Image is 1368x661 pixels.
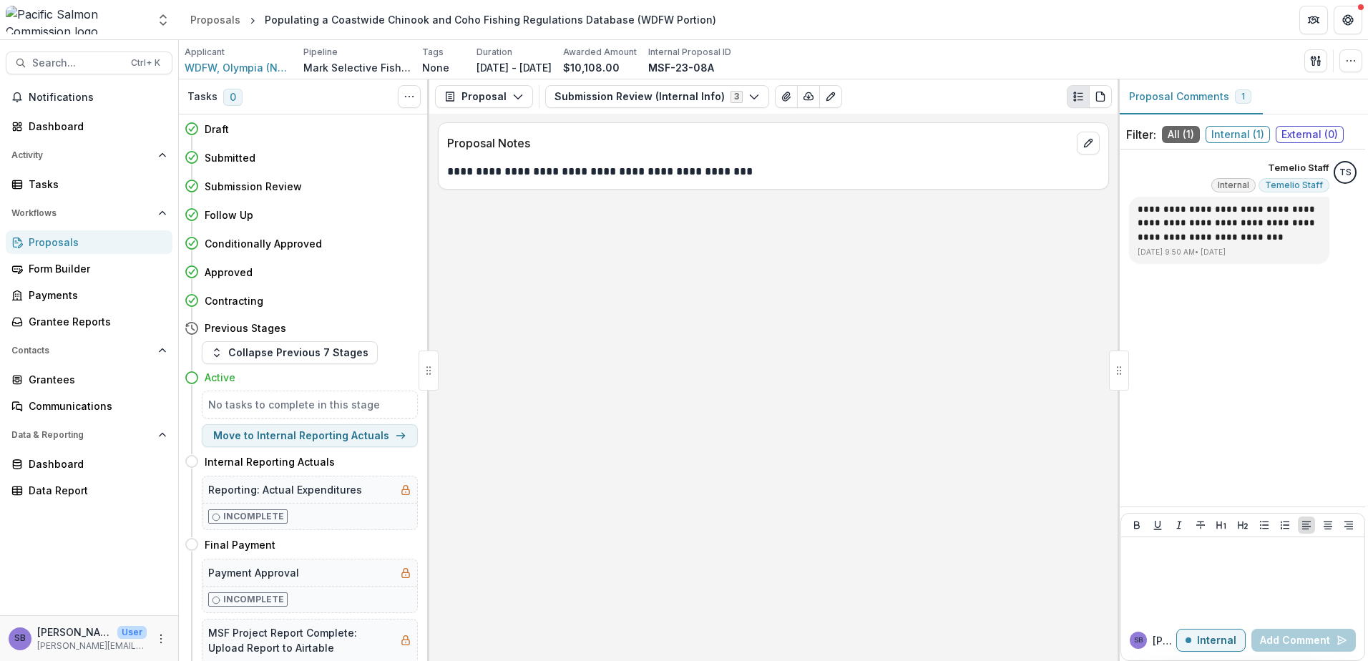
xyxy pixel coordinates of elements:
p: Tags [422,46,444,59]
button: More [152,630,170,647]
span: Internal ( 1 ) [1206,126,1270,143]
p: Filter: [1126,126,1156,143]
p: [DATE] 9:50 AM • [DATE] [1138,247,1321,258]
h5: Reporting: Actual Expenditures [208,482,362,497]
div: Form Builder [29,261,161,276]
span: 1 [1241,92,1245,102]
h4: Previous Stages [205,320,286,336]
button: Ordered List [1276,516,1294,534]
button: Move to Internal Reporting Actuals [202,424,418,447]
div: Dashboard [29,456,161,471]
h4: Approved [205,265,253,280]
h3: Tasks [187,91,218,103]
h4: Internal Reporting Actuals [205,454,335,469]
div: Payments [29,288,161,303]
h4: Follow Up [205,207,253,222]
button: Align Center [1319,516,1337,534]
button: Align Left [1298,516,1315,534]
a: Form Builder [6,257,172,280]
button: Partners [1299,6,1328,34]
span: All ( 1 ) [1162,126,1200,143]
p: Temelio Staff [1268,161,1329,175]
a: Tasks [6,172,172,196]
button: Plaintext view [1067,85,1090,108]
button: Add Comment [1251,629,1356,652]
button: Proposal [435,85,533,108]
span: External ( 0 ) [1276,126,1344,143]
p: Internal [1197,635,1236,647]
span: Activity [11,150,152,160]
button: edit [1077,132,1100,155]
h5: Payment Approval [208,565,299,580]
button: PDF view [1089,85,1112,108]
h5: MSF Project Report Complete: Upload Report to Airtable [208,625,394,655]
div: Tasks [29,177,161,192]
button: Submission Review (Internal Info)3 [545,85,769,108]
a: Dashboard [6,114,172,138]
div: Grantee Reports [29,314,161,329]
div: Populating a Coastwide Chinook and Coho Fishing Regulations Database (WDFW Portion) [265,12,716,27]
div: Sascha Bendt [1134,637,1143,644]
button: Open Contacts [6,339,172,362]
h4: Submitted [205,150,255,165]
h5: No tasks to complete in this stage [208,397,411,412]
a: Grantee Reports [6,310,172,333]
span: Data & Reporting [11,430,152,440]
p: Proposal Notes [447,134,1071,152]
button: Notifications [6,86,172,109]
p: Duration [477,46,512,59]
a: Dashboard [6,452,172,476]
div: Grantees [29,372,161,387]
button: Open Activity [6,144,172,167]
button: Italicize [1171,516,1188,534]
span: Search... [32,57,122,69]
button: Proposal Comments [1118,79,1263,114]
p: MSF-23-08A [648,60,714,75]
button: Toggle View Cancelled Tasks [398,85,421,108]
p: Incomplete [223,510,284,523]
img: Pacific Salmon Commission logo [6,6,147,34]
nav: breadcrumb [185,9,722,30]
div: Communications [29,398,161,413]
span: Contacts [11,346,152,356]
button: Heading 1 [1213,516,1230,534]
span: Internal [1218,180,1249,190]
div: Proposals [29,235,161,250]
p: $10,108.00 [563,60,620,75]
div: Proposals [190,12,240,27]
button: Internal [1176,629,1246,652]
p: [DATE] - [DATE] [477,60,552,75]
button: Edit as form [819,85,842,108]
button: Search... [6,52,172,74]
span: Temelio Staff [1265,180,1323,190]
button: Open entity switcher [153,6,173,34]
p: Incomplete [223,593,284,606]
p: Internal Proposal ID [648,46,731,59]
button: Collapse Previous 7 Stages [202,341,378,364]
a: WDFW, Olympia (Natural Resources Building, [STREET_ADDRESS][US_STATE] [185,60,292,75]
p: User [117,626,147,639]
p: Awarded Amount [563,46,637,59]
h4: Conditionally Approved [205,236,322,251]
button: Align Right [1340,516,1357,534]
div: Temelio Staff [1339,168,1352,177]
p: Applicant [185,46,225,59]
button: Heading 2 [1234,516,1251,534]
a: Proposals [6,230,172,254]
div: Dashboard [29,119,161,134]
h4: Draft [205,122,229,137]
p: [PERSON_NAME] [37,625,112,640]
button: Bold [1128,516,1145,534]
a: Proposals [185,9,246,30]
button: Bullet List [1256,516,1273,534]
h4: Final Payment [205,537,275,552]
span: Workflows [11,208,152,218]
p: Pipeline [303,46,338,59]
h4: Active [205,370,235,385]
button: Open Data & Reporting [6,423,172,446]
p: Mark Selective Fishery Fund [303,60,411,75]
h4: Contracting [205,293,263,308]
div: Sascha Bendt [14,634,26,643]
a: Payments [6,283,172,307]
span: 0 [223,89,243,106]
